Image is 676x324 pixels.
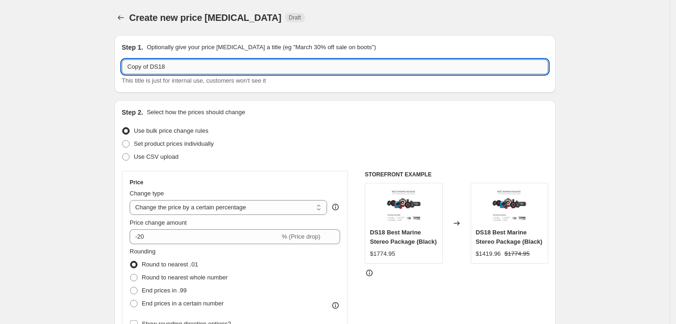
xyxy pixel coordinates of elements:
h2: Step 2. [122,108,143,117]
img: BEST-MARINE-PACKAGE-2000-x-2000_1800x1800_c7a82fd5-4eaa-419a-af72-3f04e5e99f0b_80x.jpg [385,188,422,225]
span: Use CSV upload [134,153,178,160]
span: % (Price drop) [282,233,320,240]
strike: $1774.95 [505,249,530,259]
h2: Step 1. [122,43,143,52]
span: Use bulk price change rules [134,127,208,134]
span: Round to nearest whole number [142,274,228,281]
span: Create new price [MEDICAL_DATA] [129,13,282,23]
img: BEST-MARINE-PACKAGE-2000-x-2000_1800x1800_c7a82fd5-4eaa-419a-af72-3f04e5e99f0b_80x.jpg [491,188,528,225]
span: This title is just for internal use, customers won't see it [122,77,266,84]
p: Select how the prices should change [147,108,245,117]
span: DS18 Best Marine Stereo Package (Black) [370,229,437,245]
h6: STOREFRONT EXAMPLE [365,171,548,178]
span: DS18 Best Marine Stereo Package (Black) [476,229,543,245]
input: -15 [130,229,280,244]
p: Optionally give your price [MEDICAL_DATA] a title (eg "March 30% off sale on boots") [147,43,376,52]
div: $1774.95 [370,249,395,259]
span: Change type [130,190,164,197]
span: Rounding [130,248,156,255]
div: $1419.96 [476,249,501,259]
span: Round to nearest .01 [142,261,198,268]
h3: Price [130,179,143,186]
div: help [331,202,340,212]
button: Price change jobs [114,11,127,24]
span: Set product prices individually [134,140,214,147]
span: Draft [289,14,301,21]
span: End prices in a certain number [142,300,223,307]
input: 30% off holiday sale [122,59,548,74]
span: Price change amount [130,219,187,226]
span: End prices in .99 [142,287,187,294]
